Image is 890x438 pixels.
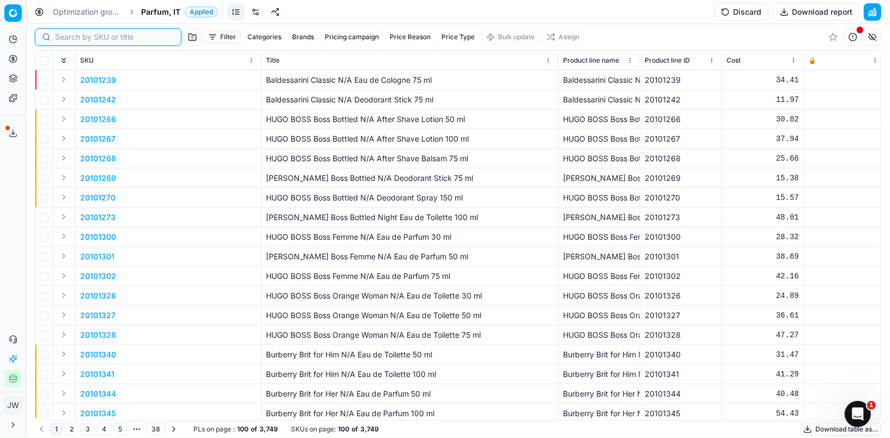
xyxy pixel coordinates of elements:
[645,75,717,86] div: 20101239
[57,308,70,321] button: Expand
[57,191,70,204] button: Expand
[645,408,717,419] div: 20101345
[726,349,799,360] div: 31.47
[801,423,881,436] button: Download table as...
[55,32,174,42] input: Search by SKU or title
[320,31,383,44] button: Pricing campaign
[259,425,278,434] strong: 3,749
[542,31,584,44] button: Assign
[563,310,635,321] div: HUGO BOSS Boss Orange Woman N/A Eau de Toilette 50 ml
[50,423,63,436] button: 1
[57,210,70,223] button: Expand
[563,75,635,86] div: Baldessarini Classic N/A Eau de Cologne 75 ml
[80,133,116,144] button: 20101267
[80,212,116,223] button: 20101273
[80,75,116,86] button: 20101239
[563,349,635,360] div: Burberry Brit for Him N/A Eau de Toilette 50 ml
[57,367,70,380] button: Expand
[266,114,554,125] p: HUGO BOSS Boss Bottled N/A After Shave Lotion 50 ml
[726,369,799,380] div: 41.29
[80,290,116,301] p: 20101326
[726,310,799,321] div: 36.61
[80,330,116,340] button: 20101328
[57,112,70,125] button: Expand
[726,388,799,399] div: 40.48
[726,75,799,86] div: 34.41
[726,94,799,105] div: 11.97
[437,31,479,44] button: Price Type
[563,94,635,105] div: Baldessarini Classic N/A Deodorant Stick 75 ml
[563,369,635,380] div: Burberry Brit for Him N/A Eau de Toilette 100 ml
[645,330,717,340] div: 20101328
[266,310,554,321] p: HUGO BOSS Boss Orange Woman N/A Eau de Toilette 50 ml
[645,310,717,321] div: 20101327
[726,114,799,125] div: 30.82
[113,423,127,436] button: 5
[5,397,21,413] span: JW
[203,31,241,44] button: Filter
[726,153,799,164] div: 25.66
[563,153,635,164] div: HUGO BOSS Boss Bottled N/A After Shave Balsam 75 ml
[80,388,116,399] button: 20101344
[57,73,70,86] button: Expand
[726,408,799,419] div: 54.43
[266,232,554,242] p: HUGO BOSS Boss Femme N/A Eau de Parfum 30 ml
[80,192,116,203] p: 20101270
[726,290,799,301] div: 24.89
[4,397,22,414] button: JW
[35,423,48,436] button: Go to previous page
[352,425,358,434] strong: of
[80,349,116,360] button: 20101340
[645,114,717,125] div: 20101266
[645,232,717,242] div: 20101300
[645,133,717,144] div: 20101267
[57,250,70,263] button: Expand
[57,93,70,106] button: Expand
[80,310,116,321] button: 20101327
[193,425,278,434] div: :
[80,114,116,125] button: 20101266
[80,232,116,242] p: 20101300
[147,423,165,436] button: 38
[266,153,554,164] p: HUGO BOSS Boss Bottled N/A After Shave Balsam 75 ml
[80,94,116,105] p: 20101242
[53,7,218,17] nav: breadcrumb
[563,114,635,125] div: HUGO BOSS Boss Bottled N/A After Shave Lotion 50 ml
[80,369,114,380] button: 20101341
[185,7,218,17] span: Applied
[645,290,717,301] div: 20101326
[266,251,554,262] p: [PERSON_NAME] Boss Femme N/A Eau de Parfum 50 ml
[266,330,554,340] p: HUGO BOSS Boss Orange Woman N/A Eau de Toilette 75 ml
[645,271,717,282] div: 20101302
[266,290,554,301] p: HUGO BOSS Boss Orange Woman N/A Eau de Toilette 30 ml
[57,269,70,282] button: Expand
[57,328,70,341] button: Expand
[266,192,554,203] p: HUGO BOSS Boss Bottled N/A Deodorant Spray 150 ml
[726,271,799,282] div: 42.16
[645,192,717,203] div: 20101270
[65,423,78,436] button: 2
[57,387,70,400] button: Expand
[57,406,70,419] button: Expand
[266,94,554,105] p: Baldessarini Classic N/A Deodorant Stick 75 ml
[645,349,717,360] div: 20101340
[80,153,116,164] button: 20101268
[563,251,635,262] div: [PERSON_NAME] Boss Femme N/A Eau de Parfum 50 ml
[266,369,554,380] p: Burberry Brit for Him N/A Eau de Toilette 100 ml
[563,212,635,223] div: [PERSON_NAME] Boss Bottled Night Eau de Toilette 100 ml
[845,401,871,427] iframe: Intercom live chat
[563,290,635,301] div: HUGO BOSS Boss Orange Woman N/A Eau de Toilette 30 ml
[80,408,116,419] button: 20101345
[80,56,94,65] span: SKU
[726,212,799,223] div: 48.01
[360,425,379,434] strong: 3,749
[481,31,540,44] button: Bulk update
[141,7,218,17] span: Parfum, ITApplied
